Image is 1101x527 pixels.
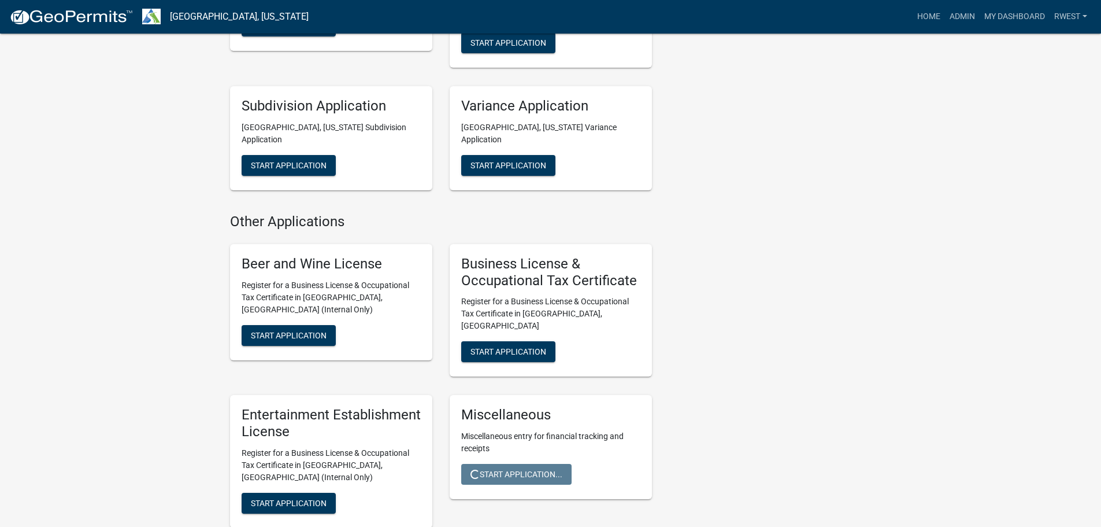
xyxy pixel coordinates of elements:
p: Register for a Business License & Occupational Tax Certificate in [GEOGRAPHIC_DATA], [GEOGRAPHIC_... [242,447,421,484]
span: Start Application [251,161,327,170]
a: Home [913,6,945,28]
span: Start Application... [470,470,562,479]
span: Start Application [251,330,327,340]
a: [GEOGRAPHIC_DATA], [US_STATE] [170,7,309,27]
h5: Subdivision Application [242,98,421,115]
p: [GEOGRAPHIC_DATA], [US_STATE] Subdivision Application [242,121,421,146]
h5: Miscellaneous [461,407,640,423]
button: Start Application [461,32,555,53]
span: Start Application [470,161,546,170]
a: Admin [945,6,980,28]
span: Start Application [470,38,546,47]
h5: Variance Application [461,98,640,115]
a: My Dashboard [980,6,1050,28]
p: Miscellaneous entry for financial tracking and receipts [461,430,640,455]
h5: Beer and Wine License [242,256,421,272]
span: Start Application [251,499,327,508]
h5: Entertainment Establishment License [242,407,421,440]
p: Register for a Business License & Occupational Tax Certificate in [GEOGRAPHIC_DATA], [GEOGRAPHIC_... [461,296,640,332]
p: [GEOGRAPHIC_DATA], [US_STATE] Variance Application [461,121,640,146]
img: Troup County, Georgia [142,9,161,24]
button: Start Application [461,341,555,362]
button: Start Application [242,325,336,346]
button: Start Application [242,493,336,514]
span: Start Application [470,347,546,356]
button: Start Application... [461,464,572,485]
p: Register for a Business License & Occupational Tax Certificate in [GEOGRAPHIC_DATA], [GEOGRAPHIC_... [242,279,421,316]
h4: Other Applications [230,213,652,230]
button: Start Application [461,155,555,176]
button: Start Application [242,155,336,176]
a: rwest [1050,6,1092,28]
h5: Business License & Occupational Tax Certificate [461,256,640,289]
